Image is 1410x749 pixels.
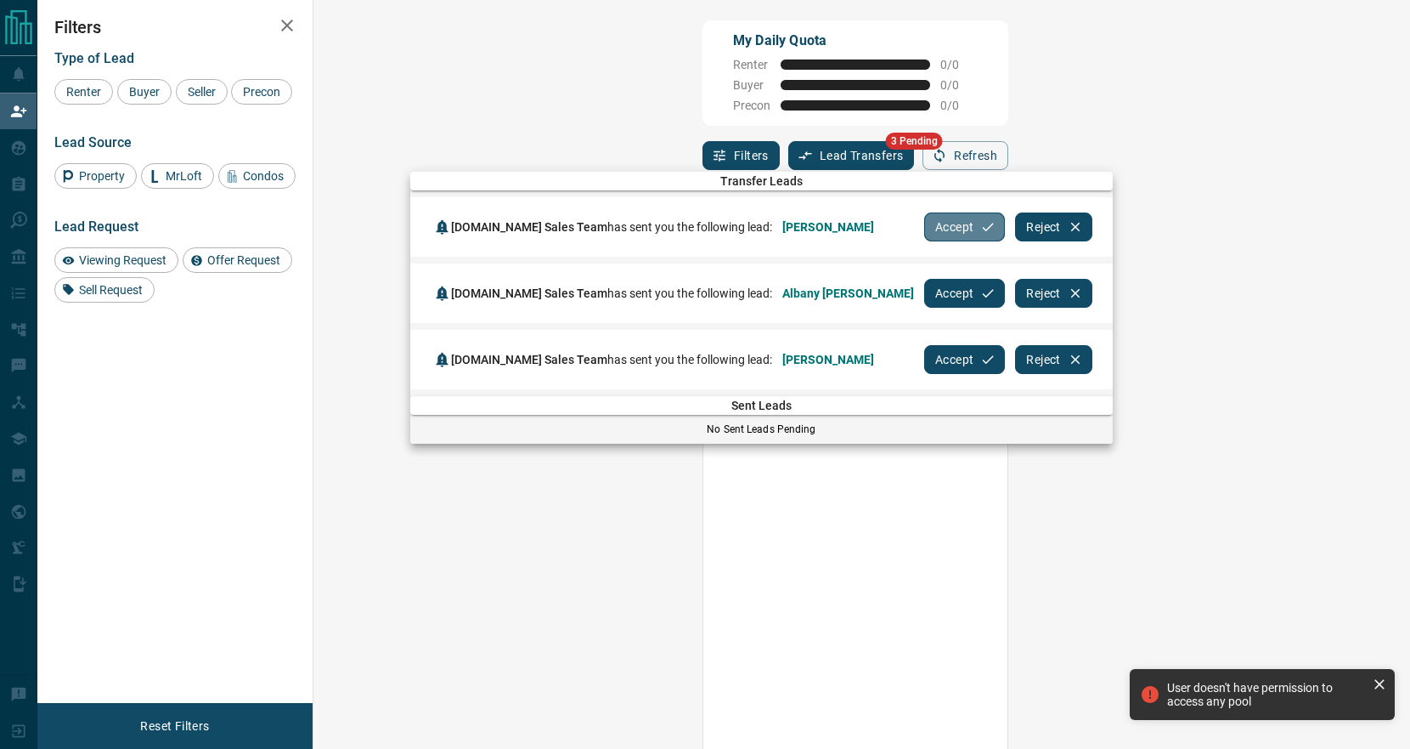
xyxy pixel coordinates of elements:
[451,353,607,366] span: [DOMAIN_NAME] Sales Team
[1015,279,1091,308] button: Reject
[1015,345,1091,374] button: Reject
[782,287,914,300] span: Albany [PERSON_NAME]
[451,353,772,366] span: has sent you the following lead:
[410,422,1113,437] p: No Sent Leads Pending
[451,220,772,234] span: has sent you the following lead:
[410,174,1113,188] span: Transfer Leads
[451,287,607,300] span: [DOMAIN_NAME] Sales Team
[451,287,772,300] span: has sent you the following lead:
[924,213,1005,241] button: Accept
[924,279,1005,308] button: Accept
[1015,213,1091,241] button: Reject
[410,399,1113,412] span: Sent Leads
[1167,681,1366,708] div: User doesn't have permission to access any pool
[451,220,607,234] span: [DOMAIN_NAME] Sales Team
[782,353,874,366] span: [PERSON_NAME]
[924,345,1005,374] button: Accept
[782,220,874,234] span: [PERSON_NAME]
